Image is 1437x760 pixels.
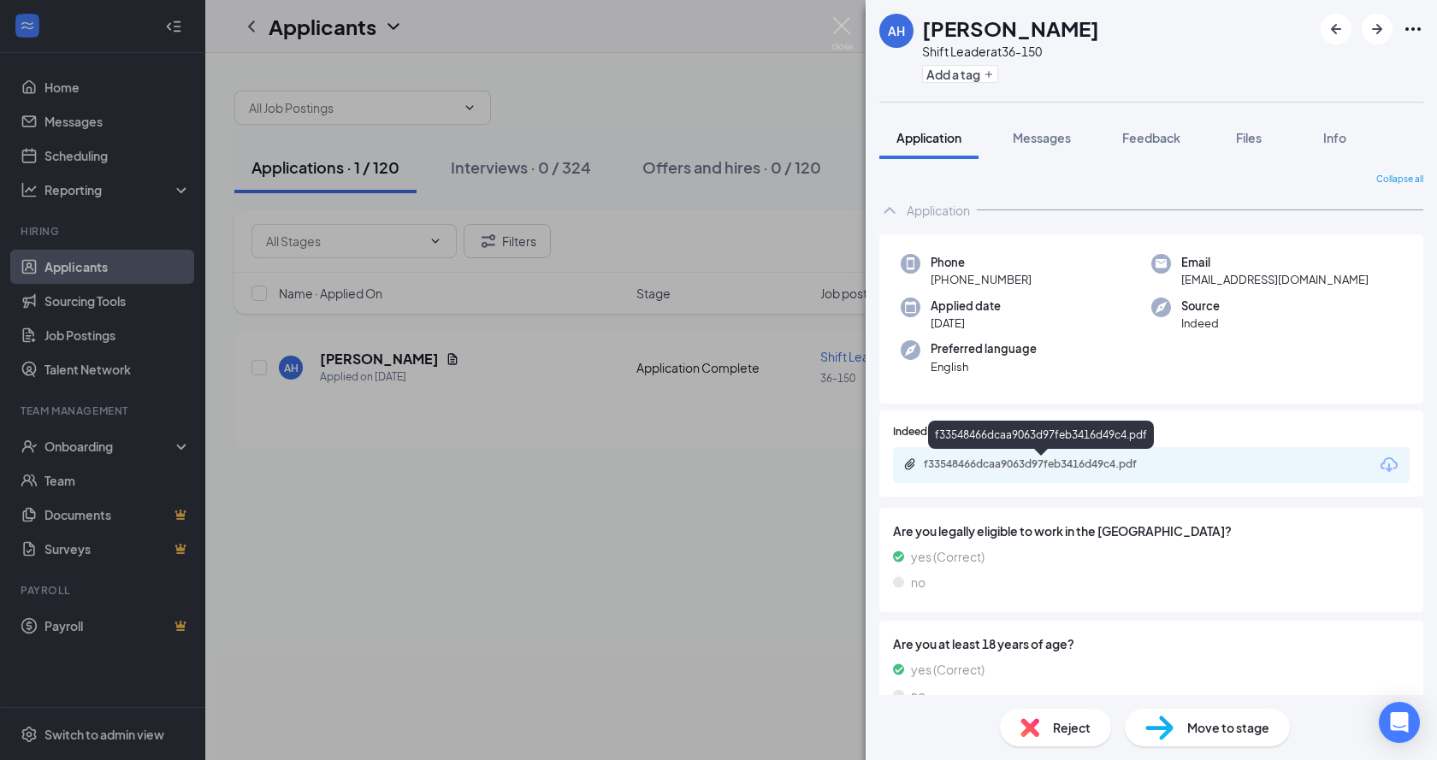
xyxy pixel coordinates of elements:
[984,69,994,80] svg: Plus
[931,340,1037,357] span: Preferred language
[903,457,1180,474] a: Paperclipf33548466dcaa9063d97feb3416d49c4.pdf
[1181,271,1369,288] span: [EMAIL_ADDRESS][DOMAIN_NAME]
[911,686,925,704] span: no
[1181,315,1220,332] span: Indeed
[1236,130,1262,145] span: Files
[1321,14,1351,44] button: ArrowLeftNew
[1379,702,1420,743] div: Open Intercom Messenger
[924,457,1163,471] div: f33548466dcaa9063d97feb3416d49c4.pdf
[893,521,1410,540] span: Are you legally eligible to work in the [GEOGRAPHIC_DATA]?
[903,457,917,471] svg: Paperclip
[928,421,1154,449] div: f33548466dcaa9063d97feb3416d49c4.pdf
[1013,130,1071,145] span: Messages
[879,200,900,221] svg: ChevronUp
[893,424,968,440] span: Indeed Resume
[1181,298,1220,315] span: Source
[1379,455,1399,475] svg: Download
[888,22,905,39] div: AH
[931,358,1037,375] span: English
[1367,19,1387,39] svg: ArrowRight
[922,43,1099,60] div: Shift Leader at 36-150
[1053,718,1091,737] span: Reject
[922,65,998,83] button: PlusAdd a tag
[922,14,1099,43] h1: [PERSON_NAME]
[911,573,925,592] span: no
[1122,130,1180,145] span: Feedback
[931,271,1032,288] span: [PHONE_NUMBER]
[931,315,1001,332] span: [DATE]
[911,547,985,566] span: yes (Correct)
[1323,130,1346,145] span: Info
[1362,14,1393,44] button: ArrowRight
[1376,173,1423,186] span: Collapse all
[1326,19,1346,39] svg: ArrowLeftNew
[1187,718,1269,737] span: Move to stage
[907,202,970,219] div: Application
[931,254,1032,271] span: Phone
[1403,19,1423,39] svg: Ellipses
[896,130,961,145] span: Application
[1181,254,1369,271] span: Email
[911,660,985,679] span: yes (Correct)
[931,298,1001,315] span: Applied date
[893,634,1410,653] span: Are you at least 18 years of age?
